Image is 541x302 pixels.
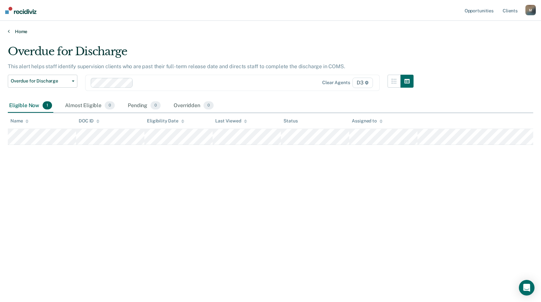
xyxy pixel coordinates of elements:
img: Recidiviz [5,7,36,14]
button: M [525,5,536,15]
div: Overdue for Discharge [8,45,414,63]
div: Last Viewed [215,118,247,124]
a: Home [8,29,533,34]
div: Name [10,118,29,124]
div: Assigned to [352,118,382,124]
div: Eligible Now1 [8,99,53,113]
div: Open Intercom Messenger [519,280,534,296]
div: Clear agents [322,80,350,85]
span: 1 [43,101,52,110]
div: Status [284,118,297,124]
div: Almost Eligible0 [64,99,116,113]
span: D3 [352,78,373,88]
span: 0 [204,101,214,110]
div: DOC ID [79,118,99,124]
span: Overdue for Discharge [11,78,69,84]
span: 0 [105,101,115,110]
button: Overdue for Discharge [8,75,77,88]
div: Eligibility Date [147,118,184,124]
p: This alert helps staff identify supervision clients who are past their full-term release date and... [8,63,345,69]
div: Pending0 [126,99,162,113]
div: Overridden0 [172,99,215,113]
span: 0 [151,101,161,110]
